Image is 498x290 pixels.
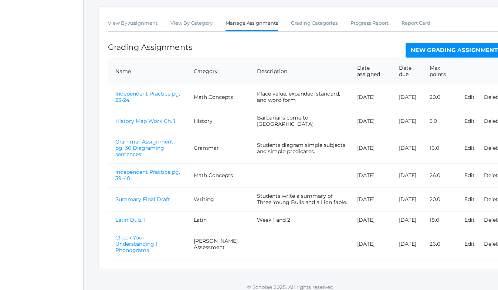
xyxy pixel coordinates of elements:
[115,196,170,203] a: Summary Final Draft
[350,163,392,187] td: [DATE]
[350,229,392,259] td: [DATE]
[422,187,457,211] td: 20.0
[186,211,250,229] td: Latin
[422,211,457,229] td: 18.0
[350,211,392,229] td: [DATE]
[350,85,392,109] td: [DATE]
[291,16,338,31] a: Grading Categories
[464,145,475,151] a: Edit
[392,109,422,133] td: [DATE]
[464,118,475,124] a: Edit
[186,187,250,211] td: Writing
[350,133,392,163] td: [DATE]
[186,229,250,259] td: [PERSON_NAME] Assessment
[115,234,159,253] a: Check Your Understanding 1: Phonograms
[250,211,350,229] td: Week 1 and 2
[392,187,422,211] td: [DATE]
[226,16,278,32] a: Manage Assignments
[350,187,392,211] td: [DATE]
[464,196,475,203] a: Edit
[464,217,475,223] a: Edit
[250,187,350,211] td: Students write a summary of Three Young Bulls and a Lion fable.
[186,163,250,187] td: Math Concepts
[108,43,192,51] h1: Grading Assignments
[250,58,350,85] th: Description
[392,85,422,109] td: [DATE]
[170,16,213,31] a: View By Category
[115,138,177,158] a: Grammar Assignment - pg. 30 Diagraming sentences
[392,211,422,229] td: [DATE]
[422,85,457,109] td: 20.0
[392,163,422,187] td: [DATE]
[392,133,422,163] td: [DATE]
[250,133,350,163] td: Students diagram simple subjects and simple predicates.
[115,118,175,124] a: History Map Work Ch. 1
[392,229,422,259] td: [DATE]
[250,109,350,133] td: Barbarians come to [GEOGRAPHIC_DATA].
[108,16,157,31] a: View By Assignment
[186,133,250,163] td: Grammar
[422,229,457,259] td: 26.0
[464,94,475,100] a: Edit
[186,85,250,109] td: Math Concepts
[422,109,457,133] td: 5.0
[392,58,422,85] th: Date due
[422,163,457,187] td: 26.0
[250,85,350,109] td: Place value, expanded, standard, and word form
[422,58,457,85] th: Max points
[108,58,186,85] th: Name
[350,109,392,133] td: [DATE]
[115,169,180,182] a: Independent Practice pg. 39-40
[350,58,392,85] th: Date assigned
[464,172,475,179] a: Edit
[464,241,475,247] a: Edit
[402,16,430,31] a: Report Card
[186,58,250,85] th: Category
[115,217,145,223] a: Latin Quiz 1
[115,90,180,103] a: Independent Practice pg. 23-24
[422,133,457,163] td: 16.0
[186,109,250,133] td: History
[350,16,389,31] a: Progress Report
